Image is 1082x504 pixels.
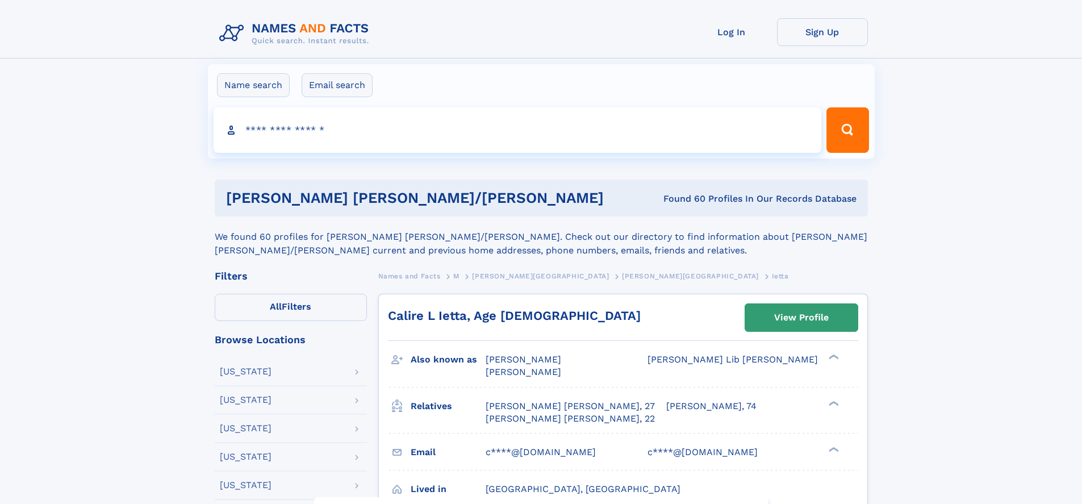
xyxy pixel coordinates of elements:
div: [US_STATE] [220,395,271,405]
h3: Lived in [411,480,486,499]
span: [PERSON_NAME] [486,354,561,365]
h3: Also known as [411,350,486,369]
label: Filters [215,294,367,321]
span: Ietta [772,272,789,280]
div: ❯ [826,399,839,407]
div: We found 60 profiles for [PERSON_NAME] [PERSON_NAME]/[PERSON_NAME]. Check out our directory to fi... [215,216,868,257]
span: All [270,301,282,312]
div: Browse Locations [215,335,367,345]
a: View Profile [745,304,858,331]
h1: [PERSON_NAME] [PERSON_NAME]/[PERSON_NAME] [226,191,634,205]
div: [US_STATE] [220,452,271,461]
div: View Profile [774,305,829,331]
div: Filters [215,271,367,281]
span: [PERSON_NAME][GEOGRAPHIC_DATA] [472,272,609,280]
div: [US_STATE] [220,367,271,376]
button: Search Button [826,107,868,153]
span: [PERSON_NAME] Lib [PERSON_NAME] [647,354,818,365]
div: ❯ [826,445,839,453]
label: Email search [302,73,373,97]
a: [PERSON_NAME], 74 [666,400,757,413]
img: Logo Names and Facts [215,18,378,49]
div: ❯ [826,353,839,361]
a: [PERSON_NAME] [PERSON_NAME], 27 [486,400,655,413]
h3: Email [411,443,486,462]
a: Calire L Ietta, Age [DEMOGRAPHIC_DATA] [388,309,641,323]
a: Names and Facts [378,269,441,283]
div: Found 60 Profiles In Our Records Database [633,193,857,205]
a: [PERSON_NAME] [PERSON_NAME], 22 [486,413,655,425]
label: Name search [217,73,290,97]
a: [PERSON_NAME][GEOGRAPHIC_DATA] [622,269,759,283]
span: [PERSON_NAME][GEOGRAPHIC_DATA] [622,272,759,280]
input: search input [214,107,822,153]
span: [GEOGRAPHIC_DATA], [GEOGRAPHIC_DATA] [486,484,680,494]
a: [PERSON_NAME][GEOGRAPHIC_DATA] [472,269,609,283]
a: Sign Up [777,18,868,46]
div: [US_STATE] [220,481,271,490]
span: [PERSON_NAME] [486,366,561,377]
div: [US_STATE] [220,424,271,433]
a: M [453,269,459,283]
a: Log In [686,18,777,46]
span: M [453,272,459,280]
h3: Relatives [411,397,486,416]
